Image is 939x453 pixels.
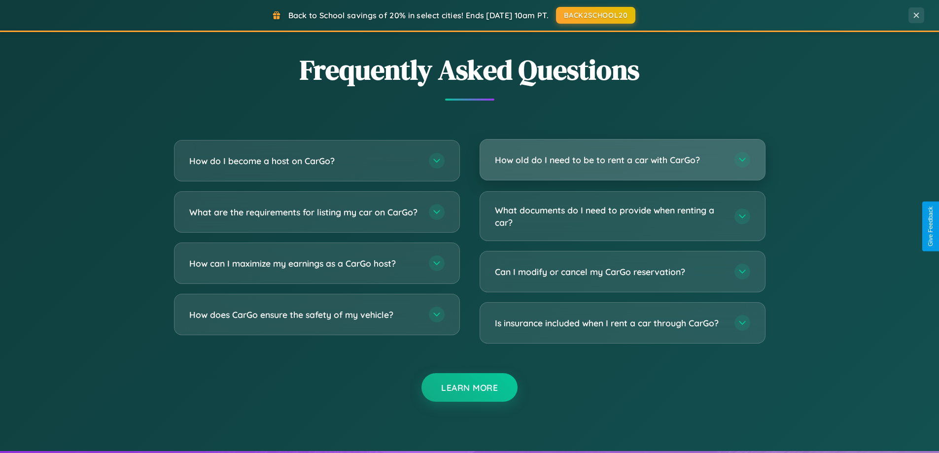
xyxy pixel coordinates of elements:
h3: How do I become a host on CarGo? [189,155,419,167]
h2: Frequently Asked Questions [174,51,765,89]
h3: How can I maximize my earnings as a CarGo host? [189,257,419,270]
div: Give Feedback [927,207,934,246]
h3: Is insurance included when I rent a car through CarGo? [495,317,725,329]
h3: How does CarGo ensure the safety of my vehicle? [189,309,419,321]
span: Back to School savings of 20% in select cities! Ends [DATE] 10am PT. [288,10,549,20]
button: BACK2SCHOOL20 [556,7,635,24]
button: Learn More [421,373,518,402]
h3: What documents do I need to provide when renting a car? [495,204,725,228]
h3: Can I modify or cancel my CarGo reservation? [495,266,725,278]
h3: How old do I need to be to rent a car with CarGo? [495,154,725,166]
h3: What are the requirements for listing my car on CarGo? [189,206,419,218]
